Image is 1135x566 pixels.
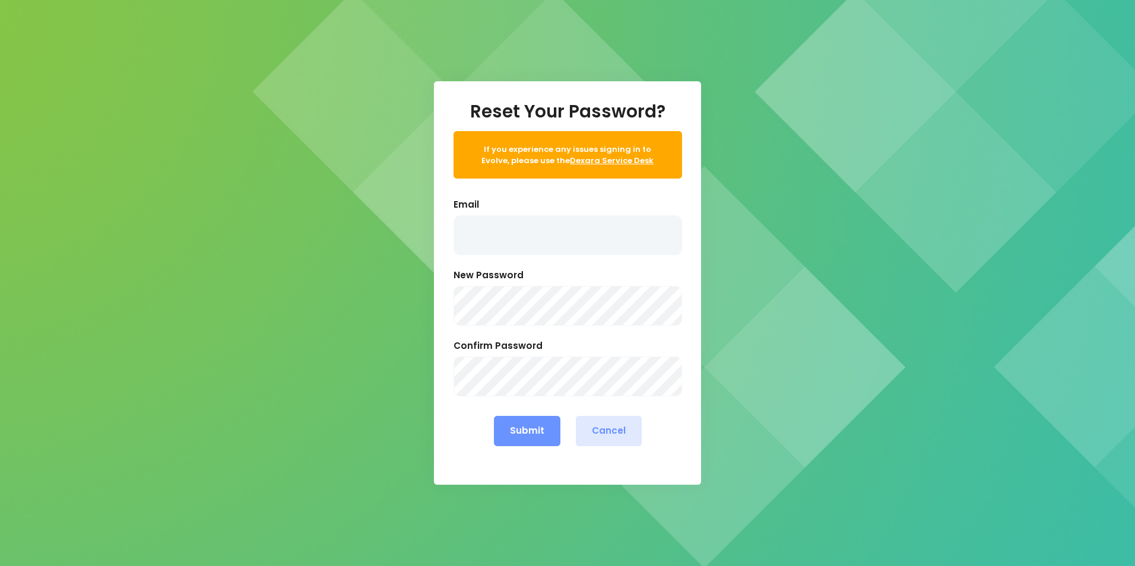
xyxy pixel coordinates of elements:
label: Email [454,198,479,212]
label: Confirm Password [454,330,543,353]
label: New Password [454,259,524,282]
h3: Reset Your Password? [454,101,682,122]
div: If you experience any issues signing in to Evolve, please use the [470,144,666,167]
button: Submit [494,416,560,446]
a: Cancel [576,416,642,446]
a: Dexara Service Desk [570,155,654,166]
